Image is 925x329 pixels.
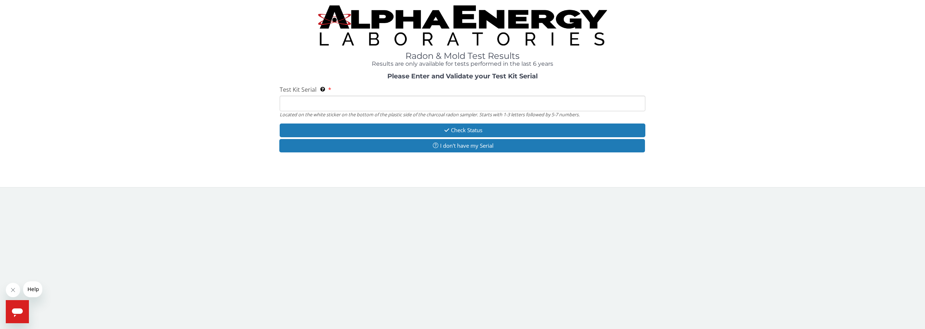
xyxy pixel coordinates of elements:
[280,86,317,94] span: Test Kit Serial
[6,300,29,323] iframe: Button to launch messaging window
[318,5,607,46] img: TightCrop.jpg
[6,283,20,297] iframe: Close message
[279,139,645,152] button: I don't have my Serial
[280,124,645,137] button: Check Status
[280,111,645,118] div: Located on the white sticker on the bottom of the plastic side of the charcoal radon sampler. Sta...
[280,51,645,61] h1: Radon & Mold Test Results
[387,72,538,80] strong: Please Enter and Validate your Test Kit Serial
[280,61,645,67] h4: Results are only available for tests performed in the last 6 years
[23,281,42,297] iframe: Message from company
